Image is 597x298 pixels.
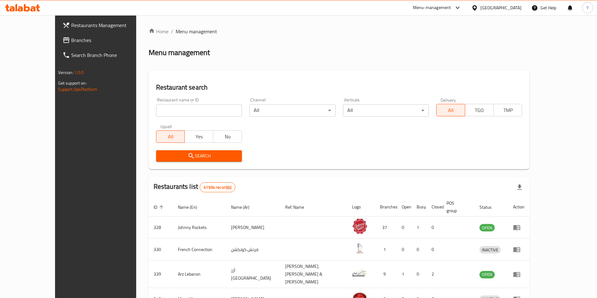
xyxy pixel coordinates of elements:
[512,180,527,195] div: Export file
[71,21,150,29] span: Restaurants Management
[375,198,397,217] th: Branches
[427,261,442,288] td: 2
[352,265,368,281] img: Arz Lebanon
[71,51,150,59] span: Search Branch Phone
[375,239,397,261] td: 1
[413,4,451,12] div: Menu-management
[58,79,87,87] span: Get support on:
[397,198,412,217] th: Open
[156,83,522,92] h2: Restaurant search
[58,48,155,63] a: Search Branch Phone
[285,203,312,211] span: Ref. Name
[149,261,173,288] td: 339
[231,203,257,211] span: Name (Ar)
[513,271,525,278] div: Menu
[149,48,210,58] h2: Menu management
[173,239,226,261] td: French Connection
[427,239,442,261] td: 0
[149,28,169,35] a: Home
[347,198,375,217] th: Logo
[156,104,242,117] input: Search for restaurant name or ID..
[58,33,155,48] a: Branches
[58,68,73,77] span: Version:
[427,198,442,217] th: Closed
[176,28,217,35] span: Menu management
[58,18,155,33] a: Restaurants Management
[397,217,412,239] td: 0
[213,130,242,143] button: No
[513,246,525,253] div: Menu
[479,271,495,278] span: OPEN
[468,106,491,115] span: TGO
[226,239,280,261] td: فرنش كونكشن
[200,182,235,192] div: Total records count
[352,240,368,256] img: French Connection
[226,261,280,288] td: أرز [GEOGRAPHIC_DATA]
[513,224,525,231] div: Menu
[397,261,412,288] td: 1
[586,4,589,11] span: Y
[178,203,205,211] span: Name (En)
[397,239,412,261] td: 0
[465,104,494,116] button: TGO
[154,203,165,211] span: ID
[187,132,211,141] span: Yes
[184,130,213,143] button: Yes
[161,152,237,160] span: Search
[173,261,226,288] td: Arz Lebanon
[156,150,242,162] button: Search
[173,217,226,239] td: Johnny Rockets
[71,36,150,44] span: Branches
[412,217,427,239] td: 1
[493,104,522,116] button: TMP
[159,132,183,141] span: All
[249,104,335,117] div: All
[149,28,530,35] nav: breadcrumb
[412,261,427,288] td: 0
[343,104,429,117] div: All
[439,106,463,115] span: All
[226,217,280,239] td: [PERSON_NAME]
[216,132,239,141] span: No
[200,184,235,190] span: 41934 record(s)
[427,217,442,239] td: 0
[441,98,456,102] label: Delivery
[480,4,521,11] div: [GEOGRAPHIC_DATA]
[479,203,500,211] span: Status
[436,104,465,116] button: All
[375,217,397,239] td: 37
[156,130,185,143] button: All
[508,198,530,217] th: Action
[149,239,173,261] td: 330
[74,68,84,77] span: 1.0.0
[160,124,172,128] label: Upsell
[58,85,98,93] a: Support.OpsPlatform
[479,224,495,231] span: OPEN
[149,217,173,239] td: 328
[375,261,397,288] td: 9
[479,246,501,254] span: INACTIVE
[171,28,173,35] li: /
[280,261,347,288] td: [PERSON_NAME],[PERSON_NAME] & [PERSON_NAME]
[447,199,467,214] span: POS group
[412,239,427,261] td: 0
[496,106,520,115] span: TMP
[154,182,236,192] h2: Restaurants list
[412,198,427,217] th: Busy
[352,218,368,234] img: Johnny Rockets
